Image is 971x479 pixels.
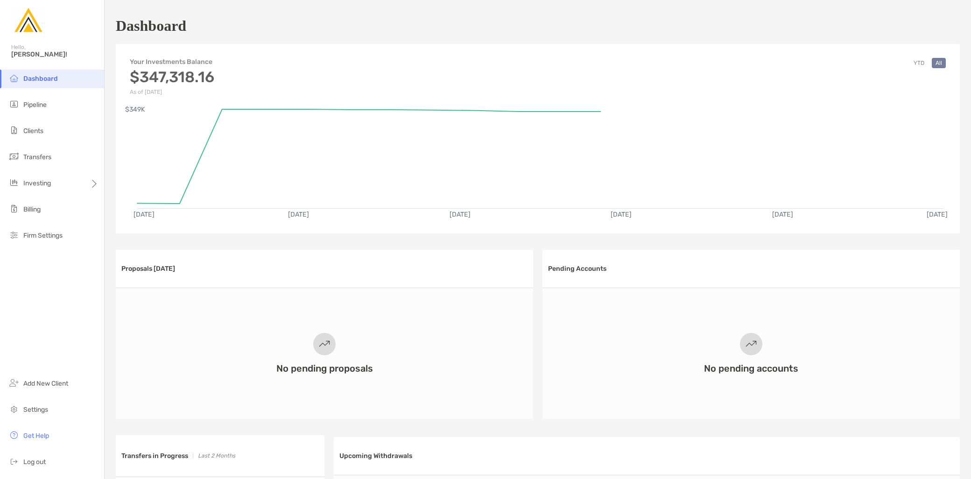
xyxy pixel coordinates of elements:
[23,406,48,414] span: Settings
[8,403,20,415] img: settings icon
[339,452,412,460] h3: Upcoming Withdrawals
[772,211,793,218] text: [DATE]
[121,452,188,460] h3: Transfers in Progress
[125,106,145,113] text: $349K
[23,432,49,440] span: Get Help
[23,153,51,161] span: Transfers
[11,50,99,58] span: [PERSON_NAME]!
[8,151,20,162] img: transfers icon
[8,177,20,188] img: investing icon
[134,211,155,218] text: [DATE]
[927,211,948,218] text: [DATE]
[121,265,175,273] h3: Proposals [DATE]
[704,363,798,374] h3: No pending accounts
[450,211,471,218] text: [DATE]
[130,58,214,66] h4: Your Investments Balance
[130,89,214,95] p: As of [DATE]
[8,377,20,388] img: add_new_client icon
[8,125,20,136] img: clients icon
[8,72,20,84] img: dashboard icon
[198,450,235,462] p: Last 2 Months
[23,232,63,239] span: Firm Settings
[23,75,58,83] span: Dashboard
[548,265,606,273] h3: Pending Accounts
[8,430,20,441] img: get-help icon
[11,4,45,37] img: Zoe Logo
[8,229,20,240] img: firm-settings icon
[23,179,51,187] span: Investing
[276,363,373,374] h3: No pending proposals
[23,205,41,213] span: Billing
[23,458,46,466] span: Log out
[611,211,632,218] text: [DATE]
[130,68,214,86] h3: $347,318.16
[910,58,928,68] button: YTD
[8,203,20,214] img: billing icon
[23,380,68,387] span: Add New Client
[8,456,20,467] img: logout icon
[23,127,43,135] span: Clients
[116,17,186,35] h1: Dashboard
[288,211,309,218] text: [DATE]
[8,99,20,110] img: pipeline icon
[932,58,946,68] button: All
[23,101,47,109] span: Pipeline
